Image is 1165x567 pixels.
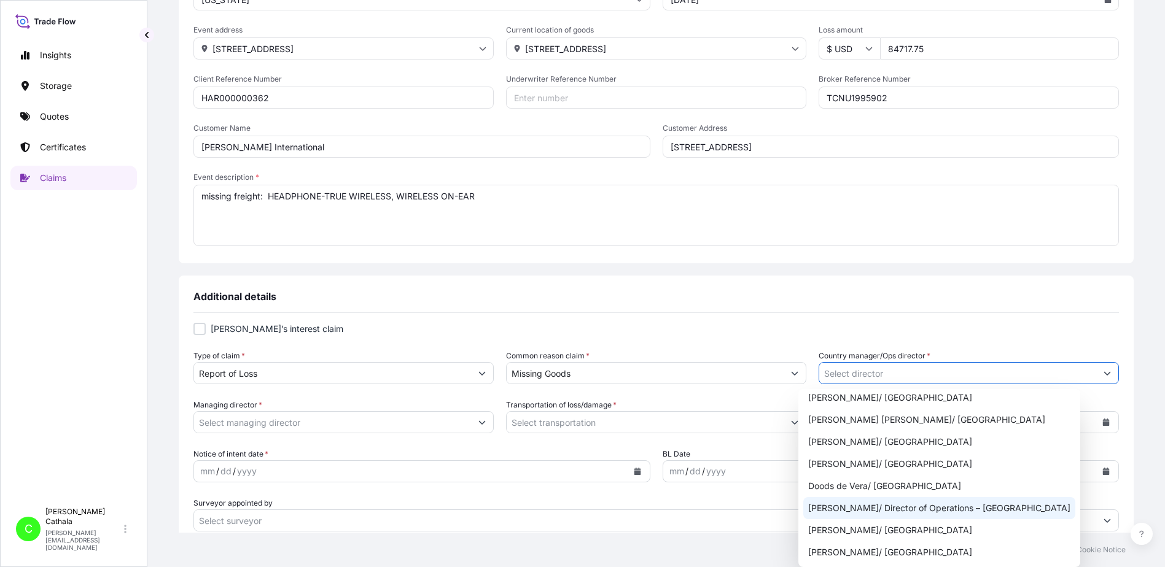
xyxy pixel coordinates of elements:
div: [PERSON_NAME]/ [GEOGRAPHIC_DATA] [803,387,1075,409]
div: month, [668,464,685,479]
input: Select director [819,362,1096,384]
button: Calendar [1096,412,1116,432]
input: Select type [194,362,471,384]
input: Enter number [819,87,1119,109]
label: Country manager/Ops director [819,350,930,362]
label: Managing director [193,399,262,411]
p: Storage [40,80,72,92]
span: Customer Name [193,123,650,133]
div: day, [688,464,702,479]
span: Current location of goods [506,25,806,35]
p: Cookie Notice [1077,545,1126,555]
div: day, [219,464,233,479]
button: Show suggestions [1096,509,1118,531]
span: Broker Reference Number [819,74,1119,84]
div: year, [705,464,727,479]
span: [PERSON_NAME]’s interest claim [211,323,343,335]
span: Loss amount [819,25,1119,35]
label: Common reason claim [506,350,590,362]
label: Transportation of loss/damage [506,399,617,411]
button: Calendar [628,461,647,481]
input: Enter number [506,87,806,109]
input: Where did it happen? [193,37,494,60]
input: Enter customer address [663,136,1120,158]
div: month, [199,464,216,479]
label: Type of claim [193,350,245,362]
p: Insights [40,49,71,61]
p: [PERSON_NAME][EMAIL_ADDRESS][DOMAIN_NAME] [45,529,122,551]
button: Show suggestions [1096,362,1118,384]
div: year, [236,464,258,479]
label: Surveyor appointed by [193,497,273,509]
span: BL Date [663,448,690,460]
span: Additional details [193,290,276,303]
button: Calendar [1096,461,1116,481]
p: [PERSON_NAME] Cathala [45,507,122,526]
span: Event description [193,172,1119,182]
input: Enter customer name [193,136,650,158]
input: Select transportation [507,411,784,433]
button: Show suggestions [471,362,493,384]
input: Where are the goods currently? [506,37,806,60]
span: Notice of intent date [193,448,268,460]
button: Show suggestions [784,411,806,433]
div: [PERSON_NAME] [PERSON_NAME]/ [GEOGRAPHIC_DATA] [803,409,1075,431]
input: Select surveyor [194,509,1096,531]
span: Client Reference Number [193,74,494,84]
p: Certificates [40,141,86,153]
div: Doods de Vera/ [GEOGRAPHIC_DATA] [803,475,1075,497]
div: [PERSON_NAME]/ [GEOGRAPHIC_DATA] [803,519,1075,541]
div: [PERSON_NAME]/ [GEOGRAPHIC_DATA] [803,431,1075,453]
input: Enter number [193,87,494,109]
button: Show suggestions [471,411,493,433]
p: Claims [40,172,66,184]
div: / [685,464,688,479]
input: Select reason [507,362,784,384]
textarea: missing freight: HEADPHONE-TRUE WIRELESS, WIRELESS ON-EAR [193,185,1119,246]
div: [PERSON_NAME]/ [GEOGRAPHIC_DATA] [803,453,1075,475]
button: Show suggestions [784,362,806,384]
p: Quotes [40,110,69,123]
span: Event address [193,25,494,35]
div: [PERSON_NAME]/ Director of Operations – [GEOGRAPHIC_DATA] [803,497,1075,519]
div: / [702,464,705,479]
input: Select managing director [194,411,471,433]
div: / [233,464,236,479]
span: C [25,523,33,535]
div: / [216,464,219,479]
span: Customer Address [663,123,1120,133]
div: [PERSON_NAME]/ [GEOGRAPHIC_DATA] [803,541,1075,563]
span: Underwriter Reference Number [506,74,806,84]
